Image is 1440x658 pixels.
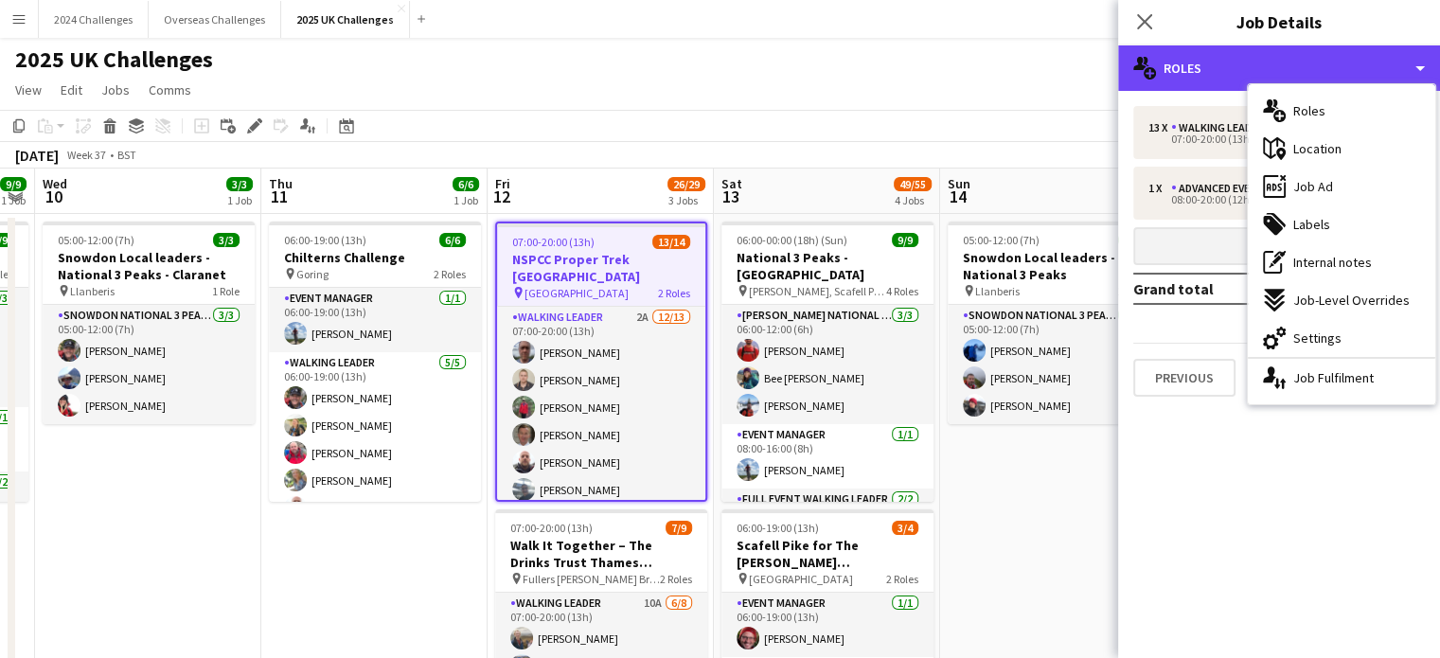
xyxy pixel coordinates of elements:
span: Llanberis [975,284,1020,298]
span: Sun [948,175,970,192]
span: 3/4 [892,521,918,535]
button: Previous [1133,359,1236,397]
span: Sat [721,175,742,192]
a: View [8,78,49,102]
app-job-card: 07:00-20:00 (13h)13/14NSPCC Proper Trek [GEOGRAPHIC_DATA] [GEOGRAPHIC_DATA]2 RolesWalking Leader2... [495,222,707,502]
h3: National 3 Peaks - [GEOGRAPHIC_DATA] [721,249,933,283]
span: 06:00-19:00 (13h) [737,521,819,535]
h3: Snowdon Local leaders - National 3 Peaks [948,249,1160,283]
button: 2024 Challenges [39,1,149,38]
span: 14 [945,186,970,207]
span: 10 [40,186,67,207]
div: 3 Jobs [668,193,704,207]
button: Add role [1133,227,1425,265]
div: 4 Jobs [895,193,931,207]
span: Llanberis [70,284,115,298]
div: 13 x [1148,121,1171,134]
span: 06:00-00:00 (18h) (Sun) [737,233,847,247]
span: 3/3 [213,233,240,247]
span: [GEOGRAPHIC_DATA] [749,572,853,586]
span: 49/55 [894,177,932,191]
span: Labels [1293,216,1330,233]
a: Jobs [94,78,137,102]
span: 05:00-12:00 (7h) [963,233,1040,247]
span: Roles [1293,102,1325,119]
span: View [15,81,42,98]
button: 2025 UK Challenges [281,1,410,38]
h3: Scafell Pike for The [PERSON_NAME] [PERSON_NAME] Trust [721,537,933,571]
span: Fri [495,175,510,192]
span: [PERSON_NAME], Scafell Pike and Snowdon [749,284,886,298]
span: Settings [1293,329,1342,347]
app-job-card: 05:00-12:00 (7h)3/3Snowdon Local leaders - National 3 Peaks - Claranet Llanberis1 RoleSnowdon Nat... [43,222,255,424]
span: 11 [266,186,293,207]
div: Advanced Event Manager [1171,182,1324,195]
span: 07:00-20:00 (13h) [512,235,595,249]
span: 1 Role [1117,284,1145,298]
app-card-role: Event Manager1/108:00-16:00 (8h)[PERSON_NAME] [721,424,933,489]
app-card-role: [PERSON_NAME] National 3 Peaks Walking Leader3/306:00-12:00 (6h)[PERSON_NAME]Bee [PERSON_NAME][PE... [721,305,933,424]
div: Walking Leader [1171,121,1271,134]
span: 6/6 [453,177,479,191]
span: Edit [61,81,82,98]
h3: Job Details [1118,9,1440,34]
app-job-card: 06:00-00:00 (18h) (Sun)9/9National 3 Peaks - [GEOGRAPHIC_DATA] [PERSON_NAME], Scafell Pike and Sn... [721,222,933,502]
app-card-role: Walking Leader5/506:00-19:00 (13h)[PERSON_NAME][PERSON_NAME][PERSON_NAME][PERSON_NAME][PERSON_NAME] [269,352,481,526]
h1: 2025 UK Challenges [15,45,213,74]
button: Overseas Challenges [149,1,281,38]
span: 3/3 [226,177,253,191]
app-job-card: 05:00-12:00 (7h)3/3Snowdon Local leaders - National 3 Peaks Llanberis1 RoleSnowdon National 3 Pea... [948,222,1160,424]
span: [GEOGRAPHIC_DATA] [524,286,629,300]
span: Location [1293,140,1342,157]
span: Wed [43,175,67,192]
span: 1 Role [212,284,240,298]
div: Job Fulfilment [1248,359,1435,397]
td: Grand total [1133,274,1306,304]
span: 9/9 [892,233,918,247]
span: 2 Roles [434,267,466,281]
app-card-role: Full Event Walking Leader2/2 [721,489,933,586]
span: Week 37 [62,148,110,162]
h3: Snowdon Local leaders - National 3 Peaks - Claranet [43,249,255,283]
span: Fullers [PERSON_NAME] Brewery, [GEOGRAPHIC_DATA] [523,572,660,586]
div: 1 Job [1,193,26,207]
div: 1 x [1148,182,1171,195]
span: 06:00-19:00 (13h) [284,233,366,247]
span: Jobs [101,81,130,98]
span: 6/6 [439,233,466,247]
span: 13/14 [652,235,690,249]
span: 12 [492,186,510,207]
span: Internal notes [1293,254,1372,271]
app-card-role: Event Manager1/106:00-19:00 (13h)[PERSON_NAME] [721,593,933,657]
div: 07:00-20:00 (13h) [1148,134,1390,144]
span: 05:00-12:00 (7h) [58,233,134,247]
div: [DATE] [15,146,59,165]
span: 2 Roles [886,572,918,586]
span: 4 Roles [886,284,918,298]
h3: Walk It Together – The Drinks Trust Thames Footpath Challenge [495,537,707,571]
h3: Chilterns Challenge [269,249,481,266]
a: Comms [141,78,199,102]
div: 1 Job [227,193,252,207]
div: 1 Job [453,193,478,207]
h3: NSPCC Proper Trek [GEOGRAPHIC_DATA] [497,251,705,285]
app-job-card: 06:00-19:00 (13h)6/6Chilterns Challenge Goring2 RolesEvent Manager1/106:00-19:00 (13h)[PERSON_NAM... [269,222,481,502]
span: 2 Roles [660,572,692,586]
app-card-role: Snowdon National 3 Peaks Walking Leader3/305:00-12:00 (7h)[PERSON_NAME][PERSON_NAME][PERSON_NAME] [43,305,255,424]
div: Roles [1118,45,1440,91]
span: Comms [149,81,191,98]
span: 07:00-20:00 (13h) [510,521,593,535]
div: 08:00-20:00 (12h) [1148,195,1390,205]
span: Job-Level Overrides [1293,292,1410,309]
a: Edit [53,78,90,102]
app-card-role: Event Manager1/106:00-19:00 (13h)[PERSON_NAME] [269,288,481,352]
app-card-role: Snowdon National 3 Peaks Walking Leader3/305:00-12:00 (7h)[PERSON_NAME][PERSON_NAME][PERSON_NAME] [948,305,1160,424]
span: 13 [719,186,742,207]
span: 7/9 [666,521,692,535]
span: 2 Roles [658,286,690,300]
